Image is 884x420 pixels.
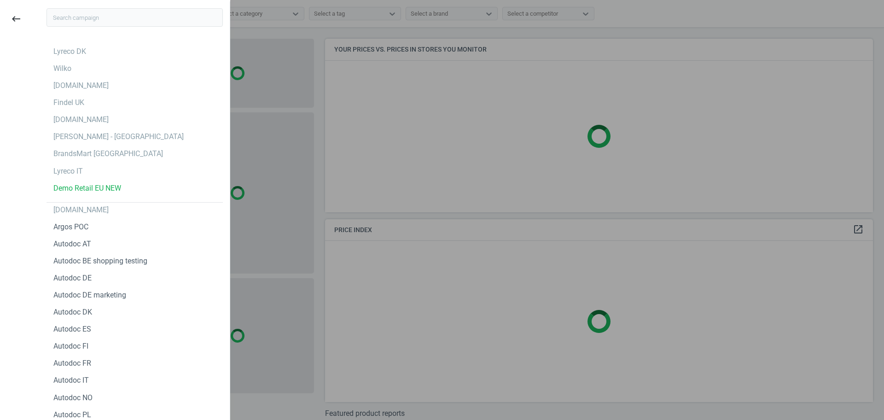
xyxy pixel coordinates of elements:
div: Autodoc BE shopping testing [53,256,147,266]
input: Search campaign [47,8,223,27]
div: Argos POC [53,222,88,232]
div: [PERSON_NAME] - [GEOGRAPHIC_DATA] [53,132,184,142]
div: Autodoc PL [53,410,91,420]
div: [DOMAIN_NAME] [53,115,109,125]
div: Autodoc DE [53,273,92,283]
div: Autodoc FI [53,341,88,351]
div: Autodoc DK [53,307,92,317]
div: Autodoc DE marketing [53,290,126,300]
div: Autodoc IT [53,375,89,385]
div: Autodoc ES [53,324,91,334]
div: Lyreco IT [53,166,83,176]
div: Autodoc AT [53,239,91,249]
div: BrandsMart [GEOGRAPHIC_DATA] [53,149,163,159]
i: keyboard_backspace [11,13,22,24]
div: [DOMAIN_NAME] [53,81,109,91]
div: Wilko [53,64,71,74]
div: Lyreco DK [53,47,86,57]
div: [DOMAIN_NAME] [53,205,109,215]
button: keyboard_backspace [6,8,27,30]
div: Demo Retail EU NEW [53,183,121,193]
div: Autodoc FR [53,358,91,368]
div: Findel UK [53,98,84,108]
div: Autodoc NO [53,393,93,403]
